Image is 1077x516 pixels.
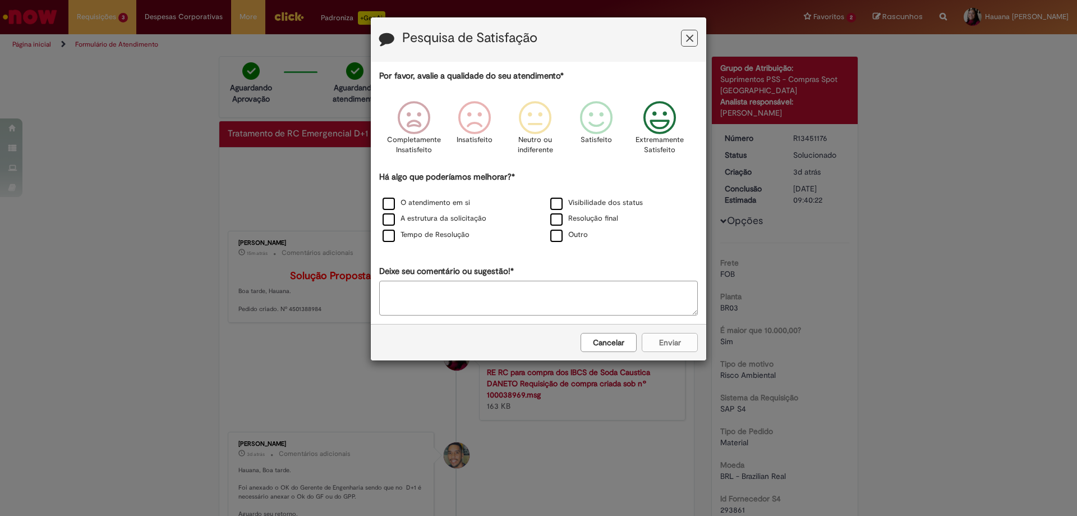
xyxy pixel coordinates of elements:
label: Resolução final [550,213,618,224]
p: Extremamente Satisfeito [636,135,684,156]
div: Completamente Insatisfeito [385,93,443,170]
div: Insatisfeito [446,93,503,170]
p: Neutro ou indiferente [515,135,555,156]
p: Insatisfeito [457,135,493,145]
label: Visibilidade dos status [550,198,643,208]
label: A estrutura da solicitação [383,213,486,224]
label: Deixe seu comentário ou sugestão!* [379,266,514,277]
label: Outro [550,230,588,240]
p: Completamente Insatisfeito [387,135,441,156]
div: Neutro ou indiferente [507,93,564,170]
label: O atendimento em si [383,198,470,208]
div: Satisfeito [567,93,624,170]
div: Extremamente Satisfeito [628,93,692,170]
p: Satisfeito [581,135,612,145]
label: Tempo de Resolução [383,230,470,240]
button: Cancelar [581,333,637,352]
div: Há algo que poderíamos melhorar?* [379,171,698,244]
label: Por favor, avalie a qualidade do seu atendimento* [379,70,564,82]
label: Pesquisa de Satisfação [402,31,537,45]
